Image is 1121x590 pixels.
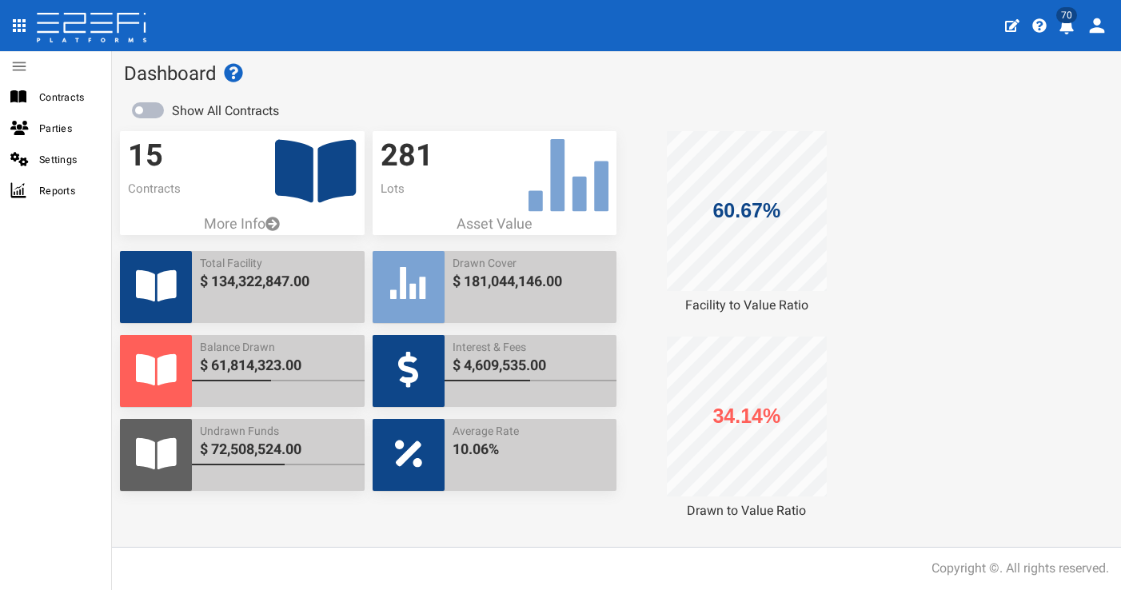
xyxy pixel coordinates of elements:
[39,88,98,106] span: Contracts
[453,255,608,271] span: Drawn Cover
[453,355,608,376] span: $ 4,609,535.00
[172,102,279,121] label: Show All Contracts
[200,255,356,271] span: Total Facility
[453,271,608,292] span: $ 181,044,146.00
[381,139,608,173] h3: 281
[932,560,1109,578] div: Copyright ©. All rights reserved.
[128,139,356,173] h3: 15
[200,339,356,355] span: Balance Drawn
[39,119,98,138] span: Parties
[120,213,364,234] a: More Info
[624,297,868,315] div: Facility to Value Ratio
[200,271,356,292] span: $ 134,322,847.00
[453,339,608,355] span: Interest & Fees
[200,423,356,439] span: Undrawn Funds
[200,439,356,460] span: $ 72,508,524.00
[124,63,1109,84] h1: Dashboard
[624,502,868,520] div: Drawn to Value Ratio
[453,423,608,439] span: Average Rate
[200,355,356,376] span: $ 61,814,323.00
[39,150,98,169] span: Settings
[381,181,608,197] p: Lots
[373,213,616,234] p: Asset Value
[453,439,608,460] span: 10.06%
[128,181,356,197] p: Contracts
[39,181,98,200] span: Reports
